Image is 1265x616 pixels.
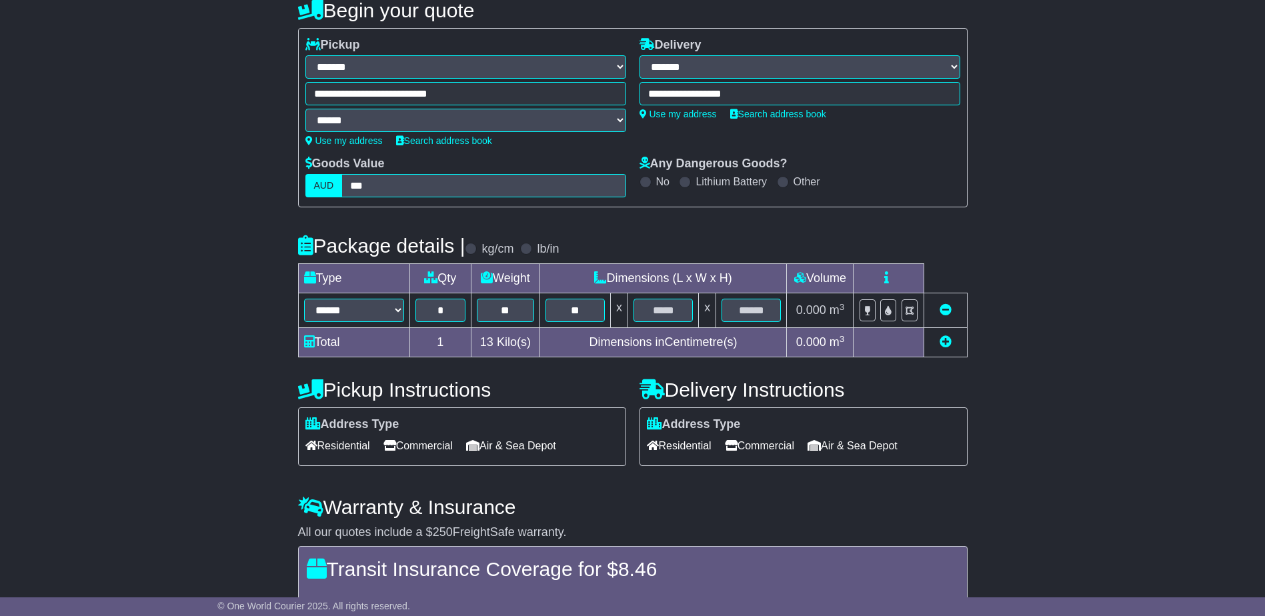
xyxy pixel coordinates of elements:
a: Search address book [396,135,492,146]
label: kg/cm [481,242,513,257]
a: Remove this item [940,303,952,317]
label: Address Type [305,417,399,432]
label: Other [794,175,820,188]
h4: Pickup Instructions [298,379,626,401]
span: Air & Sea Depot [466,435,556,456]
sup: 3 [840,334,845,344]
td: Total [298,328,409,357]
label: Goods Value [305,157,385,171]
a: Use my address [305,135,383,146]
span: 8.46 [618,558,657,580]
td: Type [298,264,409,293]
td: x [699,293,716,328]
h4: Transit Insurance Coverage for $ [307,558,959,580]
span: 0.000 [796,303,826,317]
span: Commercial [725,435,794,456]
label: lb/in [537,242,559,257]
td: 1 [409,328,471,357]
span: Commercial [383,435,453,456]
span: Residential [647,435,712,456]
a: Add new item [940,335,952,349]
span: © One World Courier 2025. All rights reserved. [217,601,410,611]
label: Lithium Battery [696,175,767,188]
label: AUD [305,174,343,197]
span: m [830,335,845,349]
label: Pickup [305,38,360,53]
span: Residential [305,435,370,456]
span: m [830,303,845,317]
span: 250 [433,525,453,539]
label: Any Dangerous Goods? [640,157,788,171]
td: Dimensions in Centimetre(s) [539,328,787,357]
h4: Warranty & Insurance [298,496,968,518]
h4: Package details | [298,235,465,257]
td: Qty [409,264,471,293]
h4: Delivery Instructions [640,379,968,401]
span: 13 [480,335,493,349]
td: Weight [471,264,540,293]
a: Use my address [640,109,717,119]
div: All our quotes include a $ FreightSafe warranty. [298,525,968,540]
span: Air & Sea Depot [808,435,898,456]
span: 0.000 [796,335,826,349]
td: Volume [787,264,854,293]
td: x [610,293,627,328]
label: Delivery [640,38,702,53]
a: Search address book [730,109,826,119]
td: Kilo(s) [471,328,540,357]
td: Dimensions (L x W x H) [539,264,787,293]
label: No [656,175,670,188]
label: Address Type [647,417,741,432]
sup: 3 [840,302,845,312]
